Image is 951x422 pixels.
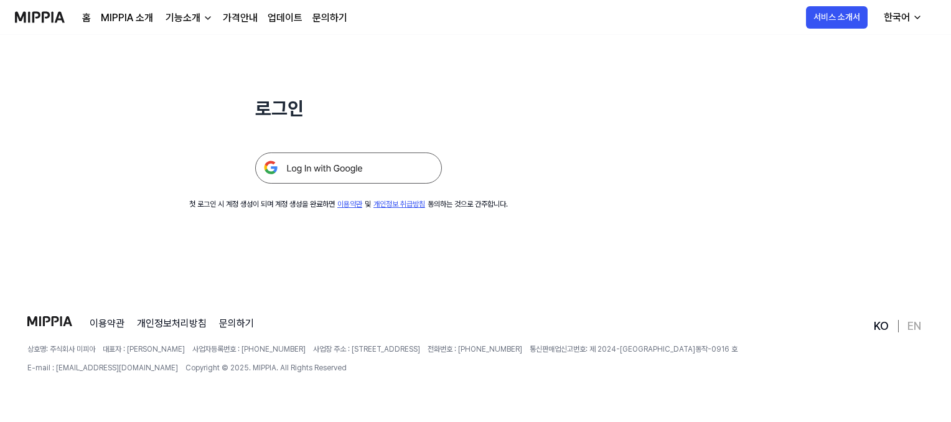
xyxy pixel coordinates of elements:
[103,344,185,355] span: 대표자 : [PERSON_NAME]
[137,316,207,331] a: 개인정보처리방침
[203,13,213,23] img: down
[27,362,178,373] span: E-mail : [EMAIL_ADDRESS][DOMAIN_NAME]
[192,344,306,355] span: 사업자등록번호 : [PHONE_NUMBER]
[313,344,420,355] span: 사업장 주소 : [STREET_ADDRESS]
[428,344,522,355] span: 전화번호 : [PHONE_NUMBER]
[312,11,347,26] a: 문의하기
[163,11,203,26] div: 기능소개
[255,152,442,184] img: 구글 로그인 버튼
[163,11,213,26] button: 기능소개
[27,316,72,326] img: logo
[82,11,91,26] a: 홈
[874,319,889,334] a: KO
[907,319,921,334] a: EN
[223,11,258,26] a: 가격안내
[806,6,868,29] button: 서비스 소개서
[255,95,442,123] h1: 로그인
[530,344,738,355] span: 통신판매업신고번호: 제 2024-[GEOGRAPHIC_DATA]동작-0916 호
[337,200,362,209] a: 이용약관
[185,362,347,373] span: Copyright © 2025. MIPPIA. All Rights Reserved
[881,10,912,25] div: 한국어
[189,199,508,210] div: 첫 로그인 시 계정 생성이 되며 계정 생성을 완료하면 및 동의하는 것으로 간주합니다.
[90,316,124,331] a: 이용약관
[101,11,153,26] a: MIPPIA 소개
[219,316,254,331] a: 문의하기
[373,200,425,209] a: 개인정보 취급방침
[268,11,302,26] a: 업데이트
[27,344,95,355] span: 상호명: 주식회사 미피아
[874,5,930,30] button: 한국어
